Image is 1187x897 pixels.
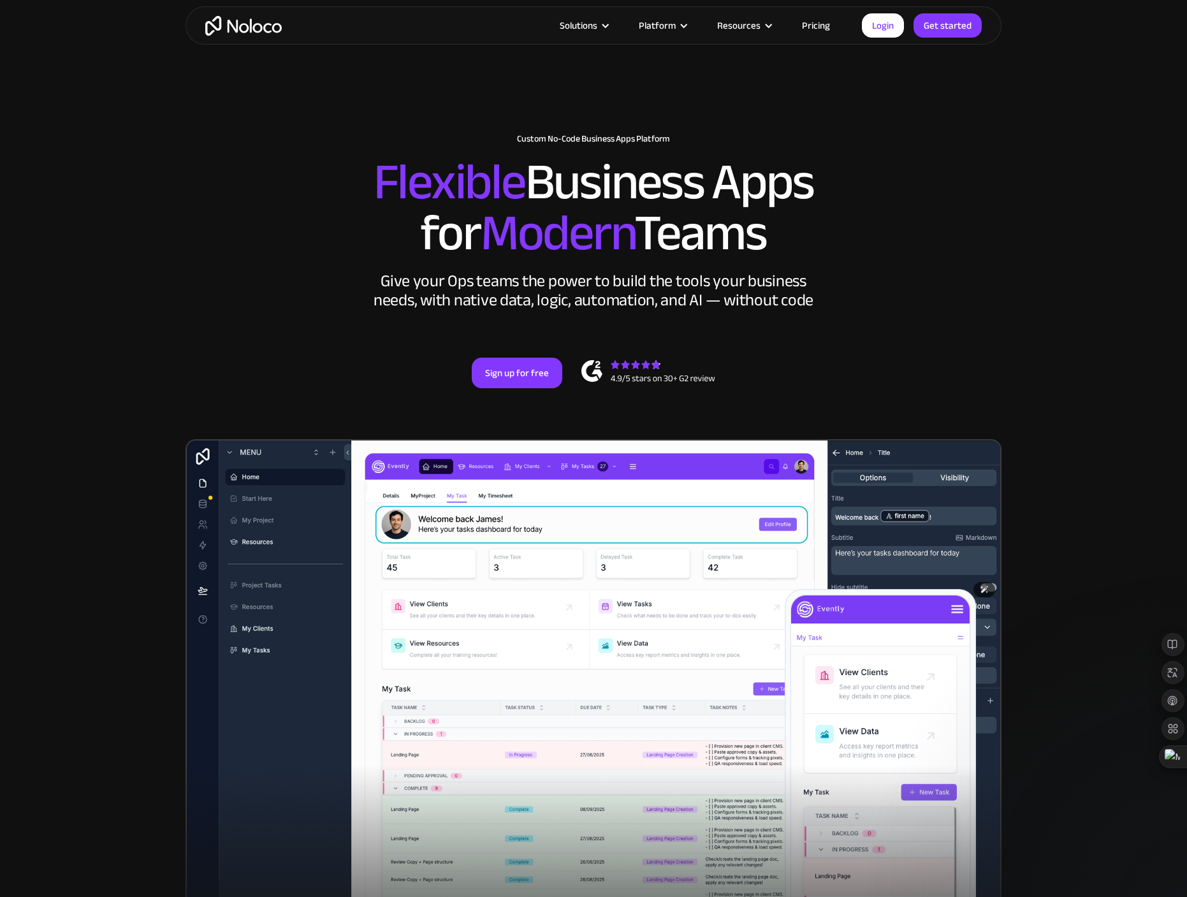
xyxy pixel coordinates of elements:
[481,186,634,281] span: Modern
[786,17,846,34] a: Pricing
[374,135,525,230] span: Flexible
[701,17,786,34] div: Resources
[639,17,676,34] div: Platform
[560,17,597,34] div: Solutions
[544,17,623,34] div: Solutions
[198,157,989,259] h2: Business Apps for Teams
[370,272,817,310] div: Give your Ops teams the power to build the tools your business needs, with native data, logic, au...
[472,358,562,388] a: Sign up for free
[862,13,904,38] a: Login
[623,17,701,34] div: Platform
[198,134,989,144] h1: Custom No-Code Business Apps Platform
[717,17,761,34] div: Resources
[205,16,282,36] a: home
[914,13,982,38] a: Get started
